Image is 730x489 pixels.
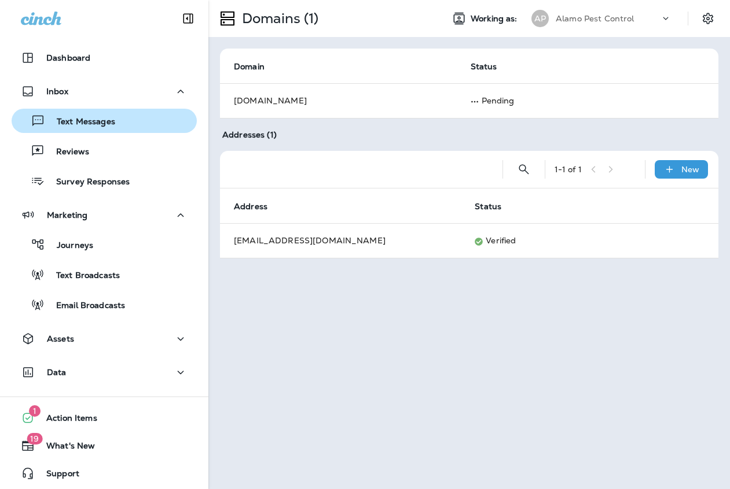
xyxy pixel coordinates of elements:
[234,62,265,72] span: Domain
[45,301,125,312] p: Email Broadcasts
[172,7,204,30] button: Collapse Sidebar
[471,14,520,24] span: Working as:
[555,165,582,174] div: 1 - 1 of 1
[12,361,197,384] button: Data
[475,202,501,212] span: Status
[12,462,197,485] button: Support
[220,83,457,118] td: [DOMAIN_NAME]
[27,433,42,444] span: 19
[45,147,89,158] p: Reviews
[461,223,691,258] td: Verified
[698,8,718,29] button: Settings
[222,129,277,140] span: Addresses (1)
[45,177,130,188] p: Survey Responses
[12,80,197,103] button: Inbox
[35,413,97,427] span: Action Items
[45,240,93,251] p: Journeys
[35,469,79,483] span: Support
[45,271,120,281] p: Text Broadcasts
[29,405,41,417] span: 1
[12,46,197,69] button: Dashboard
[220,223,461,258] td: [EMAIL_ADDRESS][DOMAIN_NAME]
[35,441,95,455] span: What's New
[457,83,691,118] td: Pending
[12,292,197,317] button: Email Broadcasts
[12,203,197,227] button: Marketing
[531,10,549,27] div: AP
[471,62,497,72] span: Status
[234,201,283,212] span: Address
[234,202,267,212] span: Address
[45,117,115,128] p: Text Messages
[475,201,516,212] span: Status
[12,169,197,193] button: Survey Responses
[556,14,634,23] p: Alamo Pest Control
[12,139,197,163] button: Reviews
[12,232,197,257] button: Journeys
[47,368,67,377] p: Data
[12,434,197,457] button: 19What's New
[12,262,197,287] button: Text Broadcasts
[512,158,535,181] button: Search Addresses
[47,210,87,220] p: Marketing
[46,53,90,62] p: Dashboard
[12,327,197,350] button: Assets
[234,61,280,72] span: Domain
[237,10,319,27] p: Domains (1)
[681,165,699,174] p: New
[12,406,197,429] button: 1Action Items
[47,334,74,343] p: Assets
[46,87,68,96] p: Inbox
[12,109,197,133] button: Text Messages
[471,61,512,72] span: Status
